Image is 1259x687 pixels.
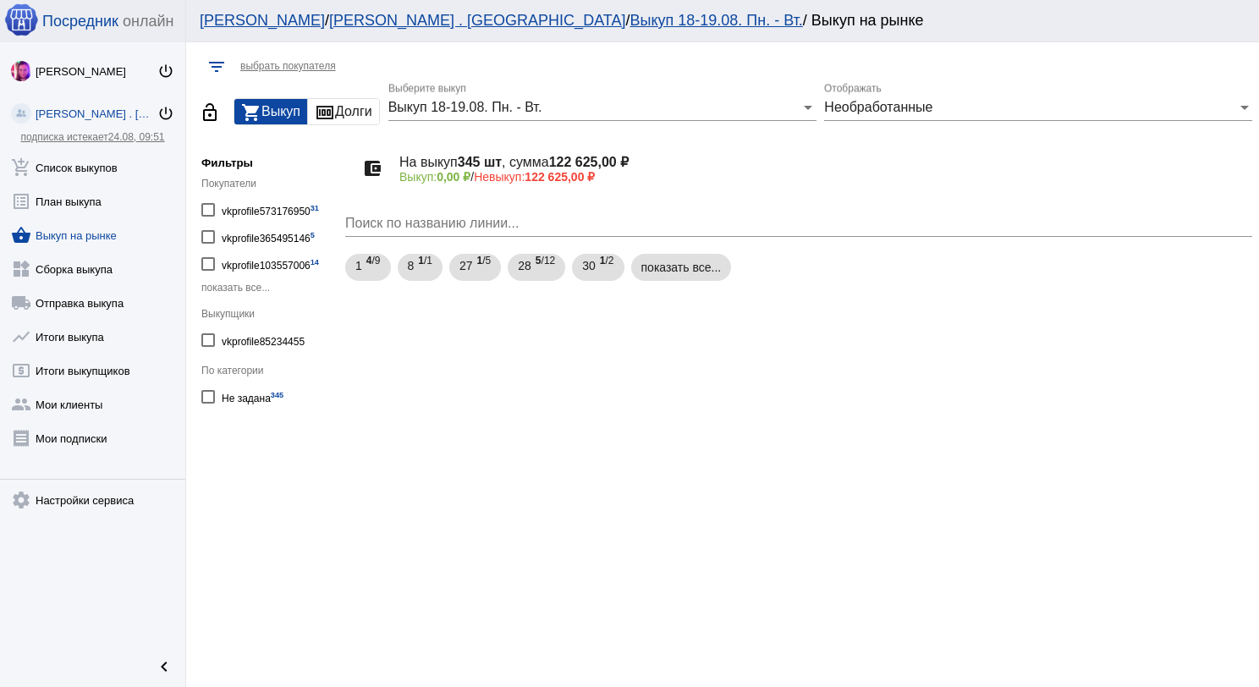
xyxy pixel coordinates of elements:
mat-icon: shopping_cart [241,102,261,123]
mat-icon: receipt [11,428,31,448]
small: 14 [311,258,319,267]
span: 28 [518,250,531,281]
span: /1 [418,250,432,285]
small: 345 [271,391,283,399]
b: 4 [366,255,372,267]
span: Выкуп 18-19.08. Пн. - Вт. [388,100,542,114]
img: 73xLq58P2BOqs-qIllg3xXCtabieAB0OMVER0XTxHpc0AjG-Rb2SSuXsq4It7hEfqgBcQNho.jpg [11,61,31,81]
b: 1 [600,255,606,267]
mat-icon: group [11,394,31,415]
div: Покупатели [201,178,337,190]
span: онлайн [123,13,173,30]
div: [PERSON_NAME] [36,65,157,78]
a: подписка истекает24.08, 09:51 [20,131,164,143]
span: 8 [408,250,415,281]
b: 0,00 ₽ [437,170,470,184]
mat-icon: local_shipping [11,293,31,313]
span: 24.08, 09:51 [108,131,165,143]
div: Не задана [222,385,283,408]
span: Выкуп: [399,170,470,184]
mat-icon: chevron_left [154,657,174,677]
b: 1 [477,255,483,267]
div: vkprofile103557006 [222,252,319,275]
button: Выкуп [234,99,307,124]
h5: Фильтры [201,157,337,169]
mat-icon: money [315,102,335,123]
small: 31 [311,204,319,212]
b: 122 625,00 ₽ [549,155,629,169]
mat-icon: local_atm [11,360,31,381]
span: /9 [366,250,381,285]
button: Долги [308,99,379,124]
div: Выкупщики [201,308,337,320]
span: Невыкуп: [474,170,595,184]
mat-icon: power_settings_new [157,63,174,80]
span: Посредник [42,13,118,30]
span: /5 [477,250,492,285]
a: [PERSON_NAME] [200,12,325,29]
h4: На выкуп , сумма [399,154,1239,170]
div: [PERSON_NAME] . [GEOGRAPHIC_DATA] [36,107,157,120]
mat-chip: показать все... [631,254,732,281]
b: 1 [418,255,424,267]
div: / / / Выкуп на рынке [200,12,1229,30]
p: / [399,170,1239,184]
mat-icon: filter_list [206,57,227,77]
mat-icon: show_chart [11,327,31,347]
span: выбрать покупателя [240,60,336,72]
div: vkprofile365495146 [222,225,315,248]
a: [PERSON_NAME] . [GEOGRAPHIC_DATA] [329,12,625,29]
b: 345 шт [458,155,502,169]
mat-icon: account_balance_wallet [359,155,386,182]
span: /2 [600,250,614,285]
span: /12 [536,250,555,285]
mat-icon: add_shopping_cart [11,157,31,178]
mat-icon: power_settings_new [157,105,174,122]
span: показать все... [201,282,270,294]
mat-icon: shopping_basket [11,225,31,245]
mat-icon: lock_open [200,102,220,123]
img: apple-icon-60x60.png [4,3,38,36]
mat-icon: settings [11,490,31,510]
div: По категории [201,365,337,376]
b: 5 [536,255,542,267]
small: 5 [311,231,315,239]
a: Выкуп 18-19.08. Пн. - Вт. [629,12,802,29]
mat-icon: widgets [11,259,31,279]
span: Необработанные [824,100,932,114]
b: 122 625,00 ₽ [525,170,595,184]
mat-icon: list_alt [11,191,31,212]
div: vkprofile573176950 [222,198,319,221]
span: 1 [355,250,362,281]
span: 27 [459,250,473,281]
img: community_200.png [11,103,31,124]
span: 30 [582,250,596,281]
div: vkprofile85234455 [222,328,305,351]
